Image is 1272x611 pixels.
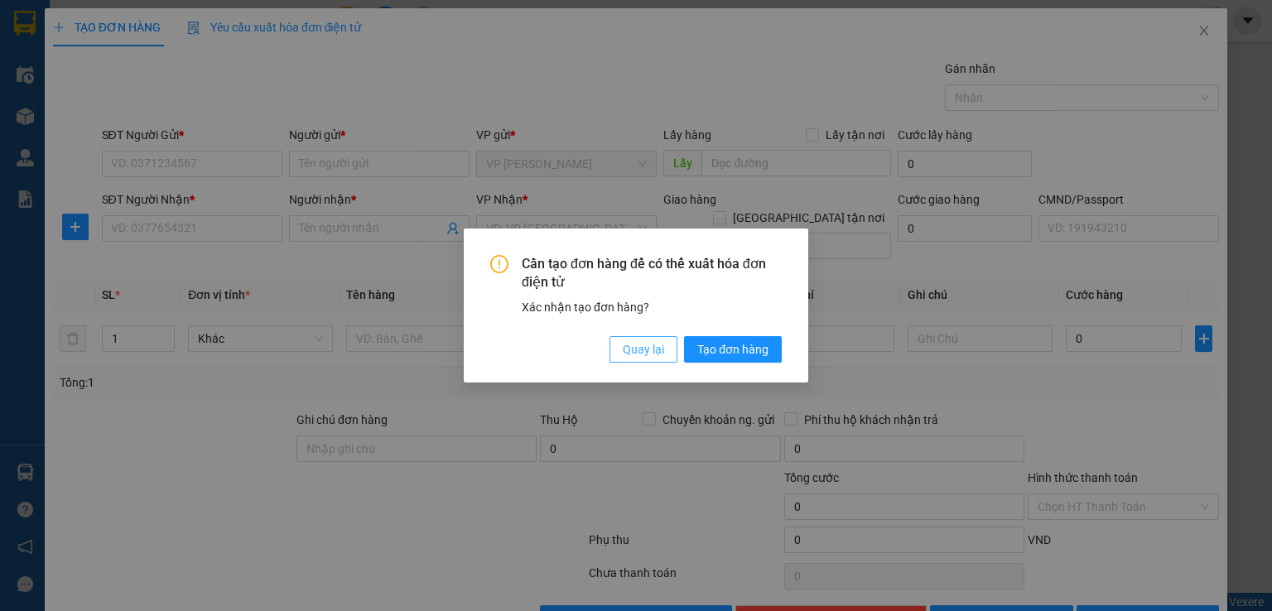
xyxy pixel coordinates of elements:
span: Cần tạo đơn hàng để có thể xuất hóa đơn điện tử [522,255,782,292]
div: Xác nhận tạo đơn hàng? [522,298,782,316]
button: Quay lại [609,336,677,363]
span: Tạo đơn hàng [697,340,768,358]
button: Tạo đơn hàng [684,336,782,363]
span: Quay lại [623,340,664,358]
span: exclamation-circle [490,255,508,273]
